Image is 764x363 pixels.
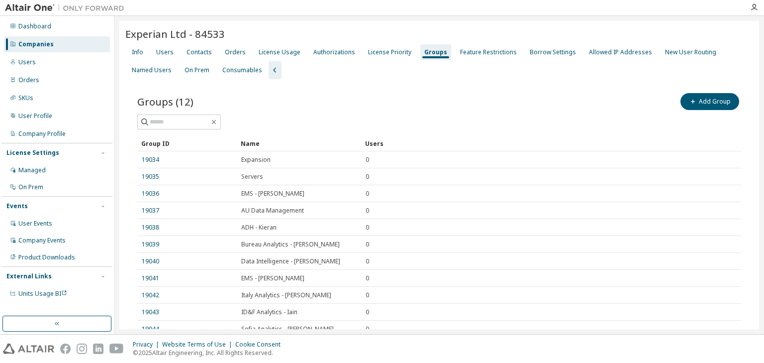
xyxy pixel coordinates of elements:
[366,207,369,215] span: 0
[142,190,159,198] a: 19036
[366,190,369,198] span: 0
[141,135,233,151] div: Group ID
[366,257,369,265] span: 0
[133,349,286,357] p: © 2025 Altair Engineering, Inc. All Rights Reserved.
[60,344,71,354] img: facebook.svg
[185,66,209,74] div: On Prem
[18,220,52,228] div: User Events
[93,344,103,354] img: linkedin.svg
[366,274,369,282] span: 0
[313,48,355,56] div: Authorizations
[132,48,143,56] div: Info
[3,344,54,354] img: altair_logo.svg
[665,48,716,56] div: New User Routing
[424,48,447,56] div: Groups
[366,224,369,232] span: 0
[18,94,33,102] div: SKUs
[142,241,159,248] a: 19039
[18,76,39,84] div: Orders
[241,241,340,248] span: Bureau Analytics - [PERSON_NAME]
[77,344,87,354] img: instagram.svg
[241,135,357,151] div: Name
[6,149,59,157] div: License Settings
[125,27,225,41] span: Experian Ltd - 84533
[142,224,159,232] a: 19038
[142,291,159,299] a: 19042
[225,48,246,56] div: Orders
[241,274,304,282] span: EMS - [PERSON_NAME]
[366,241,369,248] span: 0
[133,341,162,349] div: Privacy
[365,135,708,151] div: Users
[366,173,369,181] span: 0
[241,190,304,198] span: EMS - [PERSON_NAME]
[368,48,411,56] div: License Priority
[460,48,517,56] div: Feature Restrictions
[589,48,652,56] div: Allowed IP Addresses
[241,325,334,333] span: Sofia Analytics - [PERSON_NAME]
[18,40,54,48] div: Companies
[142,257,159,265] a: 19040
[6,272,52,280] div: External Links
[680,93,739,110] button: Add Group
[366,156,369,164] span: 0
[241,308,297,316] span: ID&F Analytics - Iain
[366,308,369,316] span: 0
[366,291,369,299] span: 0
[18,22,51,30] div: Dashboard
[142,173,159,181] a: 19035
[18,289,67,298] span: Units Usage BI
[18,183,43,191] div: On Prem
[137,95,193,109] span: Groups (12)
[366,325,369,333] span: 0
[142,156,159,164] a: 19034
[142,308,159,316] a: 19043
[18,58,36,66] div: Users
[18,253,75,261] div: Product Downloads
[132,66,172,74] div: Named Users
[156,48,174,56] div: Users
[162,341,235,349] div: Website Terms of Use
[18,166,46,174] div: Managed
[142,325,159,333] a: 19044
[241,173,263,181] span: Servers
[222,66,262,74] div: Consumables
[235,341,286,349] div: Cookie Consent
[241,156,271,164] span: Expansion
[187,48,212,56] div: Contacts
[142,274,159,282] a: 19041
[6,202,28,210] div: Events
[109,344,124,354] img: youtube.svg
[5,3,129,13] img: Altair One
[259,48,300,56] div: License Usage
[241,207,304,215] span: AU Data Management
[18,130,66,138] div: Company Profile
[241,291,331,299] span: Italy Analytics - [PERSON_NAME]
[18,112,52,120] div: User Profile
[241,224,277,232] span: ADH - Kieran
[18,237,66,244] div: Company Events
[142,207,159,215] a: 19037
[241,257,340,265] span: Data Intelligence - [PERSON_NAME]
[530,48,576,56] div: Borrow Settings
